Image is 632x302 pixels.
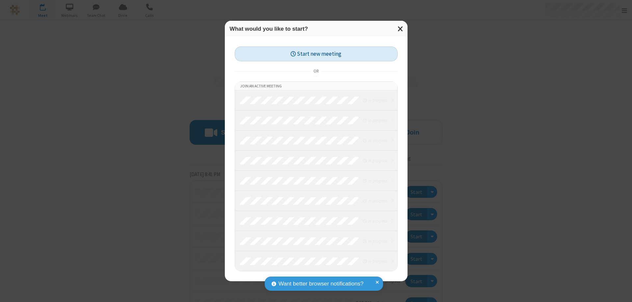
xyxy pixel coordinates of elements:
[363,97,387,104] em: in progress
[235,82,397,90] li: Join an active meeting
[363,238,387,244] em: in progress
[363,117,387,124] em: in progress
[363,137,387,144] em: in progress
[363,258,387,264] em: in progress
[311,67,321,76] span: or
[230,26,403,32] h3: What would you like to start?
[363,218,387,224] em: in progress
[394,21,408,37] button: Close modal
[235,46,398,61] button: Start new meeting
[278,280,363,288] span: Want better browser notifications?
[363,158,387,164] em: in progress
[363,198,387,204] em: in progress
[363,178,387,184] em: in progress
